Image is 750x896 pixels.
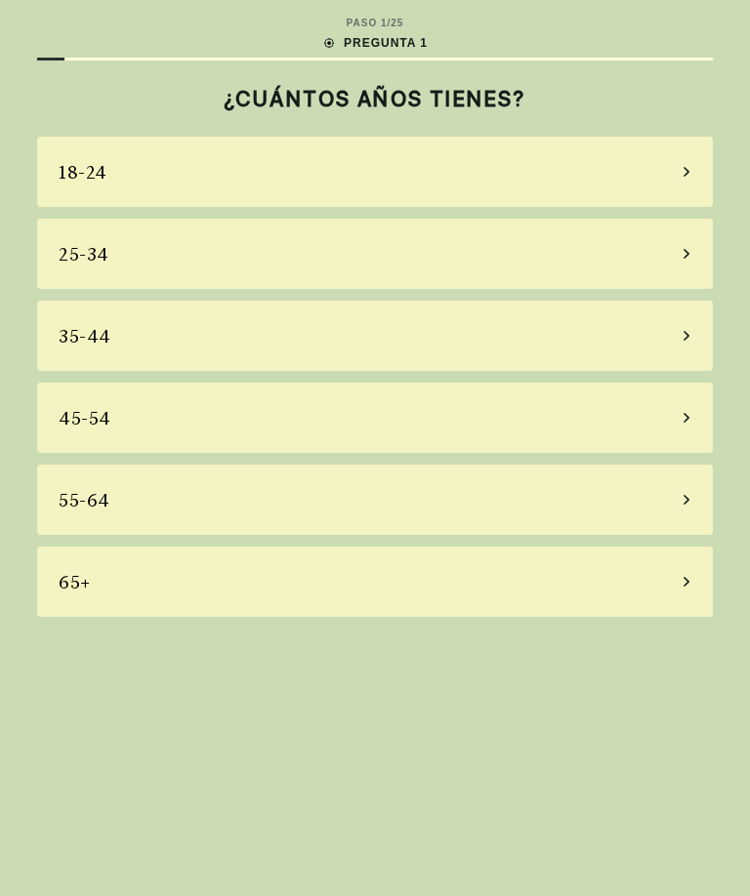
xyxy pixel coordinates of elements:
div: PREGUNTA 1 [322,34,428,52]
div: 35-44 [59,323,111,349]
div: PASO 1 / 25 [347,16,404,30]
div: 65+ [59,569,91,595]
div: 45-54 [59,405,111,431]
h2: ¿CUÁNTOS AÑOS TIENES? [37,86,713,111]
div: 18-24 [59,159,107,185]
div: 55-64 [59,487,110,513]
div: 25-34 [59,241,109,267]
